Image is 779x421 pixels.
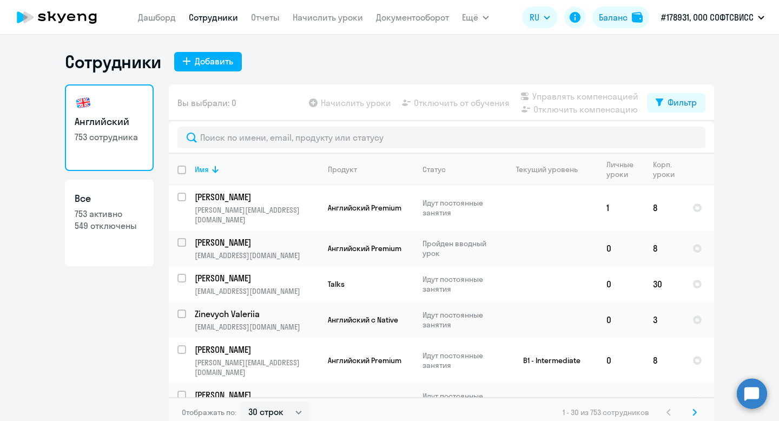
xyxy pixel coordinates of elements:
[65,51,161,73] h1: Сотрудники
[251,12,280,23] a: Отчеты
[661,11,754,24] p: #178931, ООО СОФТСВИСС
[598,231,644,266] td: 0
[644,302,684,338] td: 3
[530,11,539,24] span: RU
[174,52,242,71] button: Добавить
[328,279,345,289] span: Talks
[598,383,644,419] td: 1
[177,127,705,148] input: Поиск по имени, email, продукту или статусу
[644,266,684,302] td: 30
[653,160,683,179] div: Корп. уроки
[656,4,770,30] button: #178931, ООО СОФТСВИСС
[195,55,233,68] div: Добавить
[328,244,401,253] span: Английский Premium
[65,180,154,266] a: Все753 активно549 отключены
[516,165,578,174] div: Текущий уровень
[75,115,144,129] h3: Английский
[422,310,497,330] p: Идут постоянные занятия
[328,203,401,213] span: Английский Premium
[195,272,319,284] a: [PERSON_NAME]
[195,358,319,377] p: [PERSON_NAME][EMAIL_ADDRESS][DOMAIN_NAME]
[598,302,644,338] td: 0
[592,6,649,28] button: Балансbalance
[195,286,319,296] p: [EMAIL_ADDRESS][DOMAIN_NAME]
[75,94,92,111] img: english
[293,12,363,23] a: Начислить уроки
[328,396,401,406] span: Английский Premium
[195,165,209,174] div: Имя
[75,208,144,220] p: 753 активно
[75,192,144,206] h3: Все
[422,391,497,411] p: Идут постоянные занятия
[195,389,319,401] a: [PERSON_NAME]
[422,198,497,218] p: Идут постоянные занятия
[462,11,478,24] span: Ещё
[644,185,684,231] td: 8
[65,84,154,171] a: Английский753 сотрудника
[644,231,684,266] td: 8
[195,308,317,320] p: Zinevych Valeriia
[647,93,705,113] button: Фильтр
[598,185,644,231] td: 1
[598,266,644,302] td: 0
[422,239,497,258] p: Пройден вводный урок
[376,12,449,23] a: Документооборот
[195,191,319,203] a: [PERSON_NAME]
[189,12,238,23] a: Сотрудники
[195,165,319,174] div: Имя
[632,12,643,23] img: balance
[497,338,598,383] td: B1 - Intermediate
[644,383,684,419] td: 8
[563,407,649,417] span: 1 - 30 из 753 сотрудников
[177,96,236,109] span: Вы выбрали: 0
[138,12,176,23] a: Дашборд
[506,165,597,174] div: Текущий уровень
[598,338,644,383] td: 0
[422,274,497,294] p: Идут постоянные занятия
[195,322,319,332] p: [EMAIL_ADDRESS][DOMAIN_NAME]
[328,356,401,365] span: Английский Premium
[644,338,684,383] td: 8
[195,389,317,401] p: [PERSON_NAME]
[195,272,317,284] p: [PERSON_NAME]
[328,165,357,174] div: Продукт
[195,191,317,203] p: [PERSON_NAME]
[668,96,697,109] div: Фильтр
[195,236,319,248] a: [PERSON_NAME]
[195,236,317,248] p: [PERSON_NAME]
[195,344,319,356] a: [PERSON_NAME]
[422,351,497,370] p: Идут постоянные занятия
[462,6,489,28] button: Ещё
[422,165,446,174] div: Статус
[328,315,398,325] span: Английский с Native
[606,160,644,179] div: Личные уроки
[75,131,144,143] p: 753 сотрудника
[182,407,236,417] span: Отображать по:
[195,251,319,260] p: [EMAIL_ADDRESS][DOMAIN_NAME]
[195,344,317,356] p: [PERSON_NAME]
[195,308,319,320] a: Zinevych Valeriia
[599,11,628,24] div: Баланс
[75,220,144,232] p: 549 отключены
[195,205,319,225] p: [PERSON_NAME][EMAIL_ADDRESS][DOMAIN_NAME]
[522,6,558,28] button: RU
